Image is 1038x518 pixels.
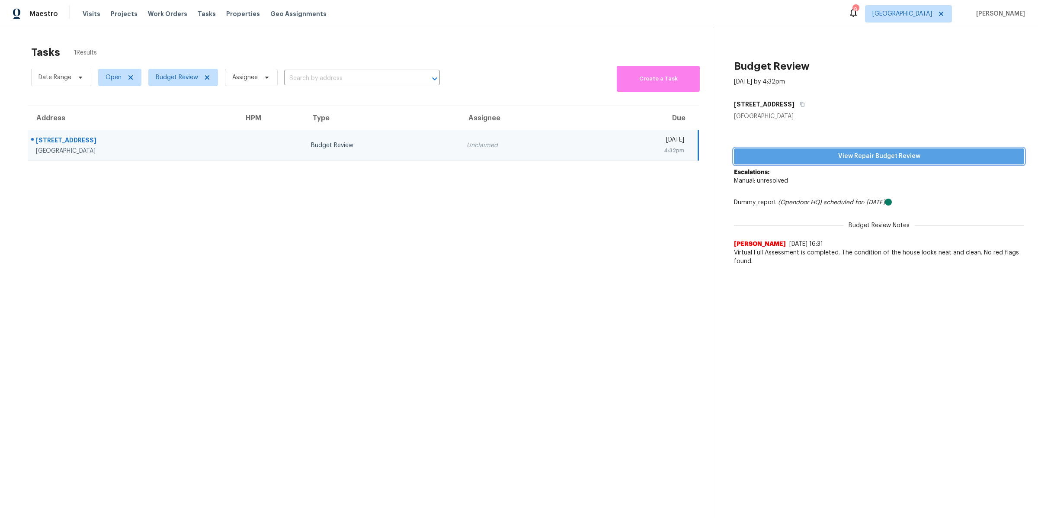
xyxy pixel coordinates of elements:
div: Dummy_report [734,198,1024,207]
div: [DATE] by 4:32pm [734,77,785,86]
span: Manual: unresolved [734,178,788,184]
span: Projects [111,10,138,18]
span: Assignee [232,73,258,82]
th: Type [304,106,460,130]
th: HPM [237,106,304,130]
span: Work Orders [148,10,187,18]
div: Unclaimed [467,141,577,150]
input: Search by address [284,72,416,85]
span: Properties [226,10,260,18]
span: [PERSON_NAME] [734,240,786,248]
span: Date Range [38,73,71,82]
span: 1 Results [74,48,97,57]
span: Virtual Full Assessment is completed. The condition of the house looks neat and clean. No red fla... [734,248,1024,266]
span: [DATE] 16:31 [789,241,823,247]
th: Assignee [460,106,584,130]
div: Budget Review [311,141,453,150]
button: Open [429,73,441,85]
div: 4:32pm [591,146,684,155]
button: View Repair Budget Review [734,148,1024,164]
span: Geo Assignments [270,10,327,18]
th: Address [28,106,237,130]
span: Tasks [198,11,216,17]
span: Create a Task [621,74,695,84]
div: [GEOGRAPHIC_DATA] [36,147,230,155]
i: scheduled for: [DATE] [823,199,885,206]
h2: Budget Review [734,62,810,71]
div: 9 [852,5,859,14]
button: Copy Address [795,97,806,112]
button: Create a Task [617,66,700,92]
div: [DATE] [591,135,684,146]
h2: Tasks [31,48,60,57]
span: Budget Review [156,73,198,82]
h5: [STREET_ADDRESS] [734,100,795,109]
div: [GEOGRAPHIC_DATA] [734,112,1024,121]
span: [GEOGRAPHIC_DATA] [872,10,932,18]
span: Maestro [29,10,58,18]
span: Open [106,73,122,82]
b: Escalations: [734,169,769,175]
span: [PERSON_NAME] [973,10,1025,18]
i: (Opendoor HQ) [778,199,822,206]
th: Due [584,106,698,130]
span: View Repair Budget Review [741,151,1017,162]
span: Visits [83,10,100,18]
span: Budget Review Notes [843,221,915,230]
div: [STREET_ADDRESS] [36,136,230,147]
